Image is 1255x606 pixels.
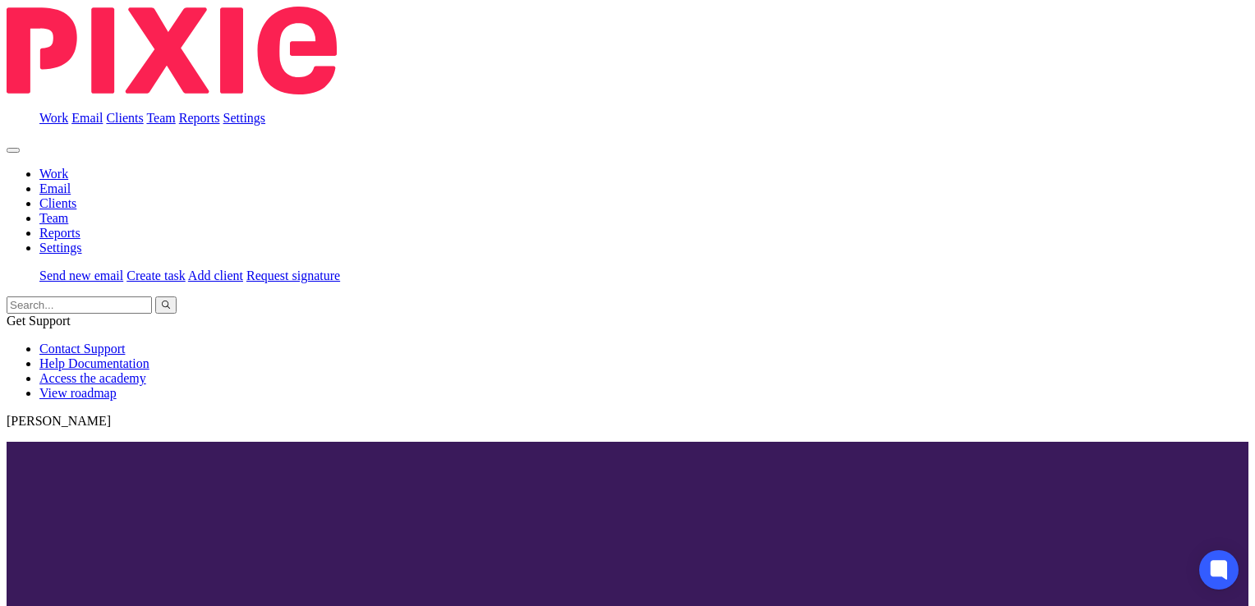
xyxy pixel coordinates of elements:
[39,167,68,181] a: Work
[39,211,68,225] a: Team
[39,371,146,385] a: Access the academy
[39,241,82,255] a: Settings
[7,7,337,94] img: Pixie
[223,111,266,125] a: Settings
[71,111,103,125] a: Email
[246,269,340,282] a: Request signature
[7,414,1248,429] p: [PERSON_NAME]
[188,269,243,282] a: Add client
[106,111,143,125] a: Clients
[39,196,76,210] a: Clients
[7,314,71,328] span: Get Support
[39,386,117,400] a: View roadmap
[146,111,175,125] a: Team
[155,296,177,314] button: Search
[39,269,123,282] a: Send new email
[39,342,125,356] a: Contact Support
[39,181,71,195] a: Email
[179,111,220,125] a: Reports
[126,269,186,282] a: Create task
[39,111,68,125] a: Work
[7,296,152,314] input: Search
[39,356,149,370] a: Help Documentation
[39,226,80,240] a: Reports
